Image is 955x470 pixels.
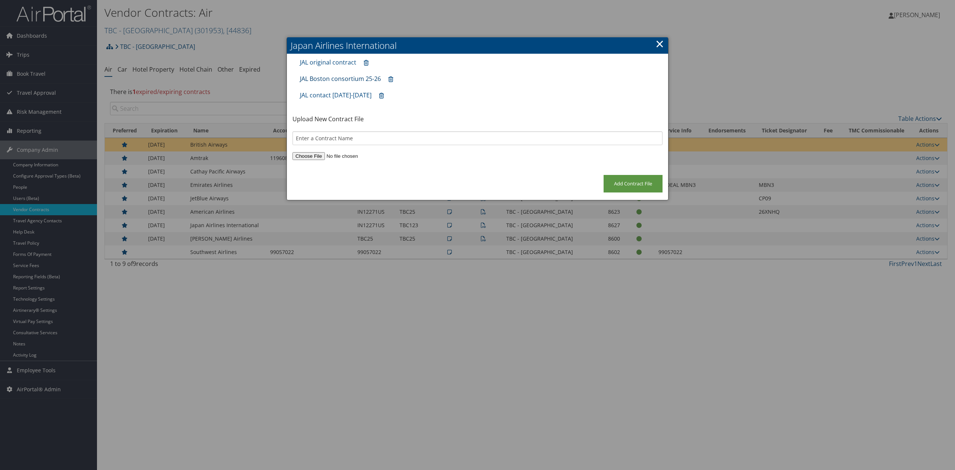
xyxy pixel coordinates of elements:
[604,175,663,192] input: Add Contract File
[360,56,372,70] a: Remove contract
[292,131,663,145] input: Enter a Contract Name
[292,115,663,124] p: Upload New Contract File
[655,36,664,51] a: ×
[300,75,381,83] a: JAL Boston consortium 25-26
[375,89,388,103] a: Remove contract
[300,91,372,99] a: JAL contact [DATE]-[DATE]
[300,58,356,66] a: JAL original contract
[287,37,668,54] h2: Japan Airlines International
[385,72,397,86] a: Remove contract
